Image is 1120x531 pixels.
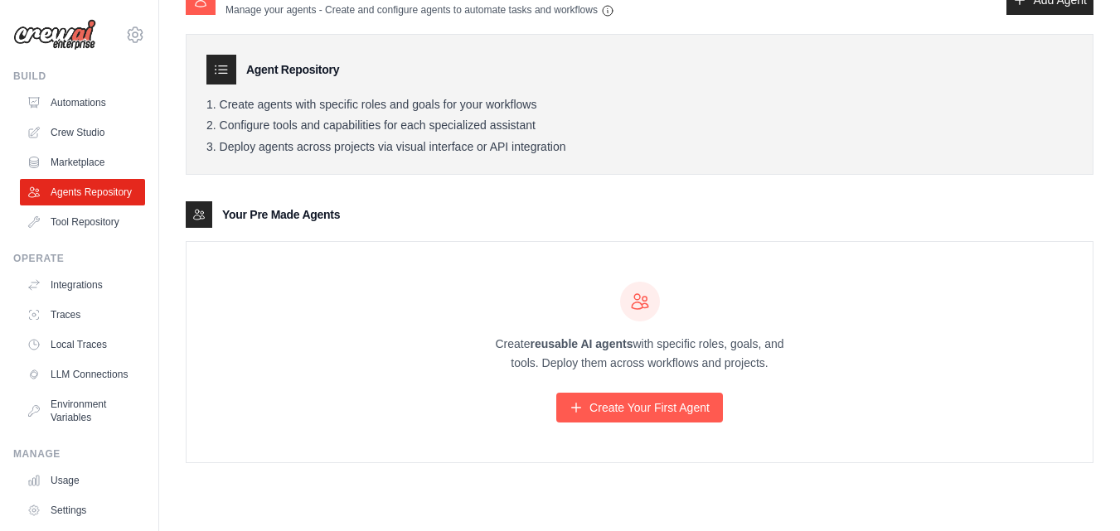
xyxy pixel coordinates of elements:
[20,497,145,524] a: Settings
[20,179,145,205] a: Agents Repository
[20,209,145,235] a: Tool Repository
[530,337,633,350] strong: reusable AI agents
[225,3,614,17] p: Manage your agents - Create and configure agents to automate tasks and workflows
[481,335,799,373] p: Create with specific roles, goals, and tools. Deploy them across workflows and projects.
[20,331,145,358] a: Local Traces
[20,89,145,116] a: Automations
[20,119,145,146] a: Crew Studio
[556,393,723,422] a: Create Your First Agent
[246,61,339,78] h3: Agent Repository
[206,98,1073,113] li: Create agents with specific roles and goals for your workflows
[206,140,1073,155] li: Deploy agents across projects via visual interface or API integration
[20,302,145,328] a: Traces
[20,361,145,388] a: LLM Connections
[20,391,145,431] a: Environment Variables
[13,447,145,461] div: Manage
[13,70,145,83] div: Build
[13,252,145,265] div: Operate
[222,206,340,223] h3: Your Pre Made Agents
[13,19,96,51] img: Logo
[20,272,145,298] a: Integrations
[20,149,145,176] a: Marketplace
[20,467,145,494] a: Usage
[206,118,1073,133] li: Configure tools and capabilities for each specialized assistant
